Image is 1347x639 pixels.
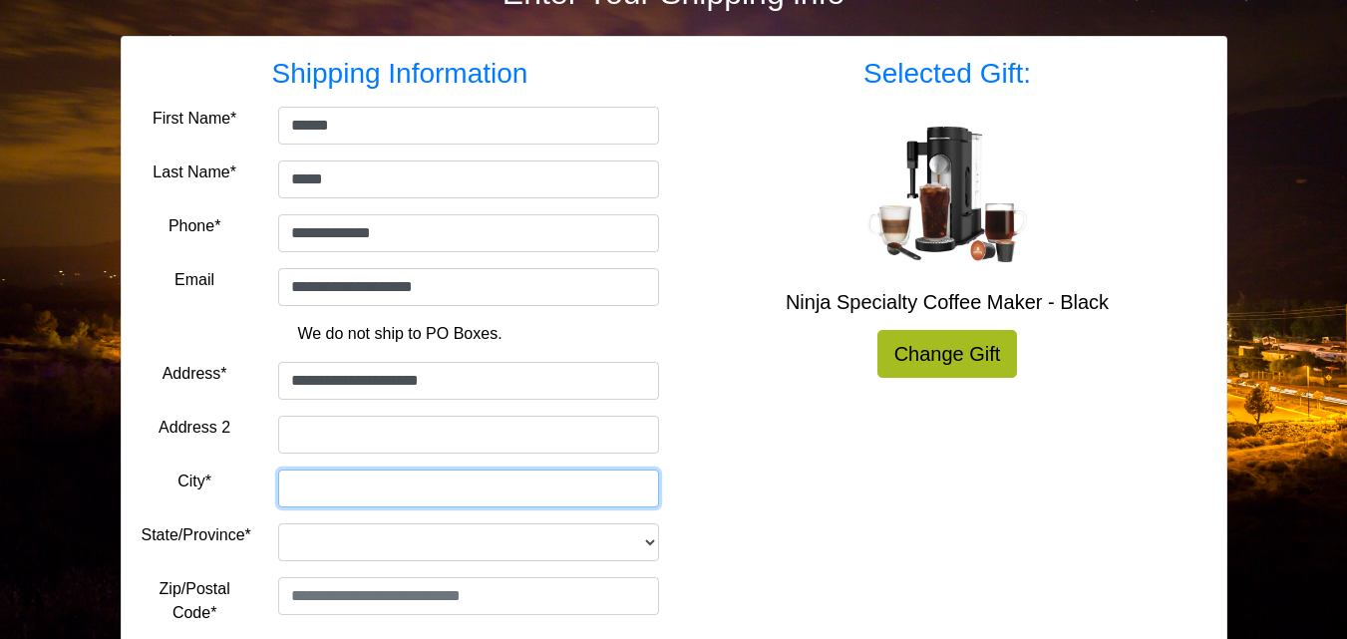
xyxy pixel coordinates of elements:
[177,470,211,493] label: City*
[867,127,1027,262] img: Ninja Specialty Coffee Maker - Black
[142,577,248,625] label: Zip/Postal Code*
[689,57,1206,91] h3: Selected Gift:
[142,523,251,547] label: State/Province*
[689,290,1206,314] h5: Ninja Specialty Coffee Maker - Black
[142,57,659,91] h3: Shipping Information
[157,322,644,346] p: We do not ship to PO Boxes.
[159,416,230,440] label: Address 2
[153,107,236,131] label: First Name*
[168,214,221,238] label: Phone*
[174,268,214,292] label: Email
[877,330,1018,378] a: Change Gift
[163,362,227,386] label: Address*
[153,160,236,184] label: Last Name*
